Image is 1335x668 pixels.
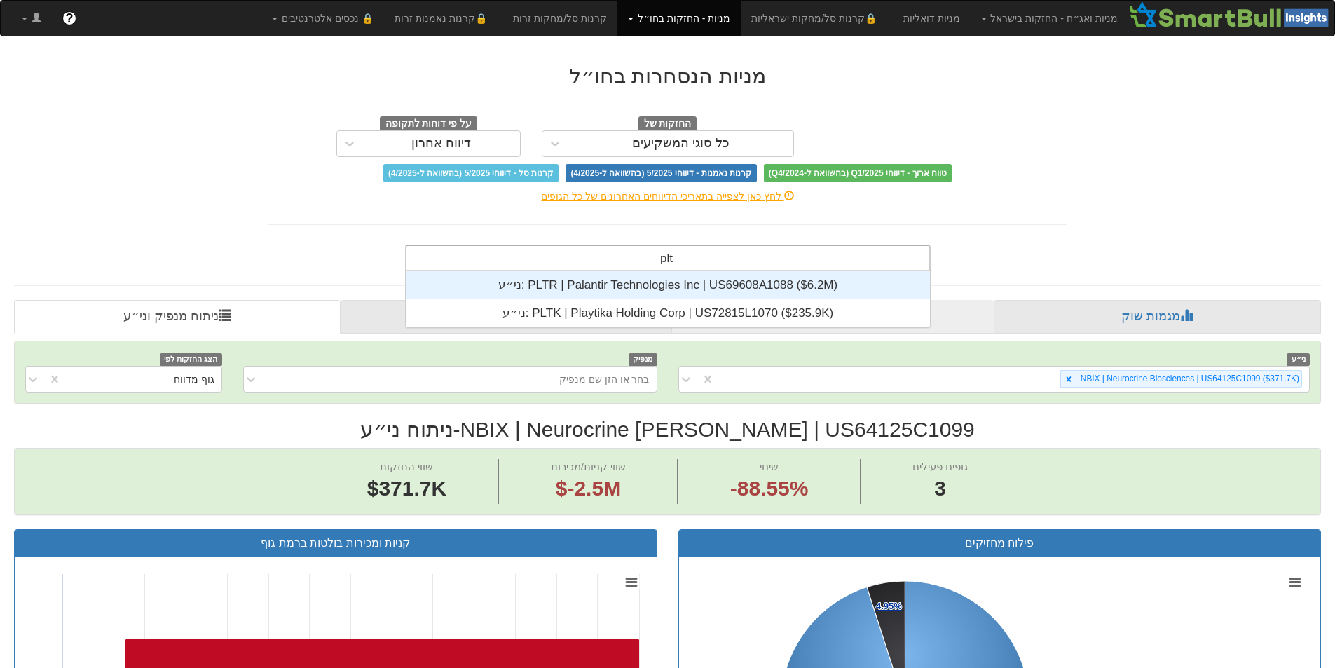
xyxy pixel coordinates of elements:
h3: קניות ומכירות בולטות ברמת גוף [25,537,646,550]
span: מנפיק [629,353,657,365]
div: בחר או הזן שם מנפיק [559,372,650,386]
span: $371.7K [367,477,446,500]
span: שינוי [760,461,779,472]
span: ני״ע [1287,353,1310,365]
h3: פילוח מחזיקים [690,537,1310,550]
span: $-2.5M [556,477,621,500]
a: קרנות סל/מחקות זרות [502,1,617,36]
a: 🔒קרנות סל/מחקות ישראליות [741,1,892,36]
a: מניות - החזקות בחו״ל [617,1,741,36]
span: -88.55% [730,474,809,504]
div: גוף מדווח [174,372,214,386]
h2: NBIX | Neurocrine [PERSON_NAME] | US64125C1099 - ניתוח ני״ע [14,418,1321,441]
span: ? [65,11,73,25]
div: NBIX | Neurocrine Biosciences | US64125C1099 ‎($371.7K‎)‎ [1076,371,1301,387]
span: טווח ארוך - דיווחי Q1/2025 (בהשוואה ל-Q4/2024) [764,164,952,182]
div: grid [406,271,930,327]
div: ני״ע: ‎PLTR | Palantir Technologies Inc | US69608A1088 ‎($6.2M)‏ [406,271,930,299]
span: על פי דוחות לתקופה [380,116,477,132]
span: קרנות סל - דיווחי 5/2025 (בהשוואה ל-4/2025) [383,164,559,182]
span: הצג החזקות לפי [160,353,221,365]
tspan: 4.95% [876,601,902,611]
div: ני״ע: ‎PLTK | Playtika Holding Corp | US72815L1070 ‎($235.9K)‏ [406,299,930,327]
a: ? [52,1,87,36]
div: כל סוגי המשקיעים [632,137,730,151]
a: מניות דואליות [893,1,971,36]
a: מניות ואג״ח - החזקות בישראל [971,1,1128,36]
span: 3 [912,474,968,504]
div: לחץ כאן לצפייה בתאריכי הדיווחים האחרונים של כל הגופים [258,189,1078,203]
span: החזקות של [638,116,697,132]
span: קרנות נאמנות - דיווחי 5/2025 (בהשוואה ל-4/2025) [566,164,756,182]
span: שווי קניות/מכירות [551,461,626,472]
div: דיווח אחרון [411,137,471,151]
img: Smartbull [1128,1,1334,29]
a: פרופיל משקיע [341,300,671,334]
a: 🔒קרנות נאמנות זרות [384,1,503,36]
h2: מניות הנסחרות בחו״ל [268,64,1067,88]
a: ניתוח מנפיק וני״ע [14,300,341,334]
span: שווי החזקות [380,461,433,472]
a: 🔒 נכסים אלטרנטיבים [261,1,384,36]
span: גופים פעילים [912,461,968,472]
a: מגמות שוק [994,300,1321,334]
